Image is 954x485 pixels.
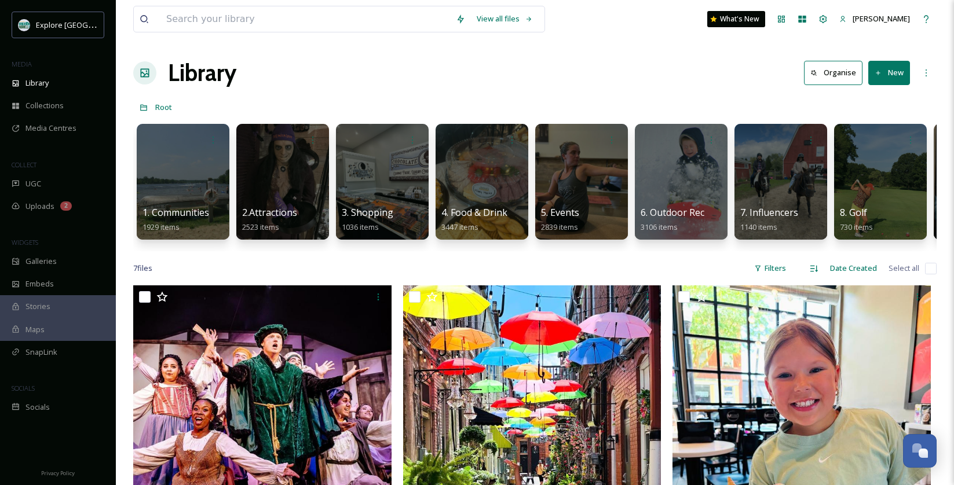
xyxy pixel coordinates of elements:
span: Media Centres [25,123,76,134]
a: Privacy Policy [41,465,75,479]
button: Organise [804,61,862,84]
span: MEDIA [12,60,32,68]
span: Select all [889,263,919,274]
span: 2839 items [541,222,578,232]
span: 1140 items [740,222,777,232]
span: Galleries [25,256,57,267]
span: 3447 items [441,222,478,232]
span: SOCIALS [12,384,35,392]
button: Open Chat [903,434,937,468]
a: 8. Golf730 items [840,207,873,232]
span: Explore [GEOGRAPHIC_DATA][PERSON_NAME] [36,19,195,30]
span: 1036 items [342,222,379,232]
span: SnapLink [25,347,57,358]
a: 5. Events2839 items [541,207,579,232]
img: 67e7af72-b6c8-455a-acf8-98e6fe1b68aa.avif [19,19,30,31]
span: COLLECT [12,160,36,169]
span: 2523 items [242,222,279,232]
span: Stories [25,301,50,312]
span: Library [25,78,49,89]
span: 3. Shopping [342,206,393,219]
div: 2 [60,201,72,211]
a: Organise [804,61,868,84]
span: 6. Outdoor Rec [641,206,704,219]
span: UGC [25,178,41,189]
span: 8. Golf [840,206,867,219]
span: WIDGETS [12,238,38,247]
input: Search your library [160,6,450,32]
a: 6. Outdoor Rec3106 items [641,207,704,232]
a: 1. Communities1929 items [142,207,209,232]
a: 4. Food & Drink3447 items [441,207,507,232]
button: New [868,61,910,84]
div: Filters [748,257,792,280]
span: 5. Events [541,206,579,219]
span: Collections [25,100,64,111]
span: 7. Influencers [740,206,798,219]
span: Uploads [25,201,54,212]
a: 2.Attractions2523 items [242,207,297,232]
a: [PERSON_NAME] [834,8,916,30]
span: 1929 items [142,222,180,232]
a: Library [168,56,236,90]
span: 4. Food & Drink [441,206,507,219]
a: 3. Shopping1036 items [342,207,393,232]
span: Socials [25,402,50,413]
span: 1. Communities [142,206,209,219]
span: 7 file s [133,263,152,274]
a: What's New [707,11,765,27]
span: 3106 items [641,222,678,232]
span: 2.Attractions [242,206,297,219]
span: Root [155,102,172,112]
a: 7. Influencers1140 items [740,207,798,232]
span: [PERSON_NAME] [853,13,910,24]
div: Date Created [824,257,883,280]
span: Maps [25,324,45,335]
span: Privacy Policy [41,469,75,477]
span: 730 items [840,222,873,232]
a: Root [155,100,172,114]
a: View all files [471,8,539,30]
span: Embeds [25,278,54,289]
